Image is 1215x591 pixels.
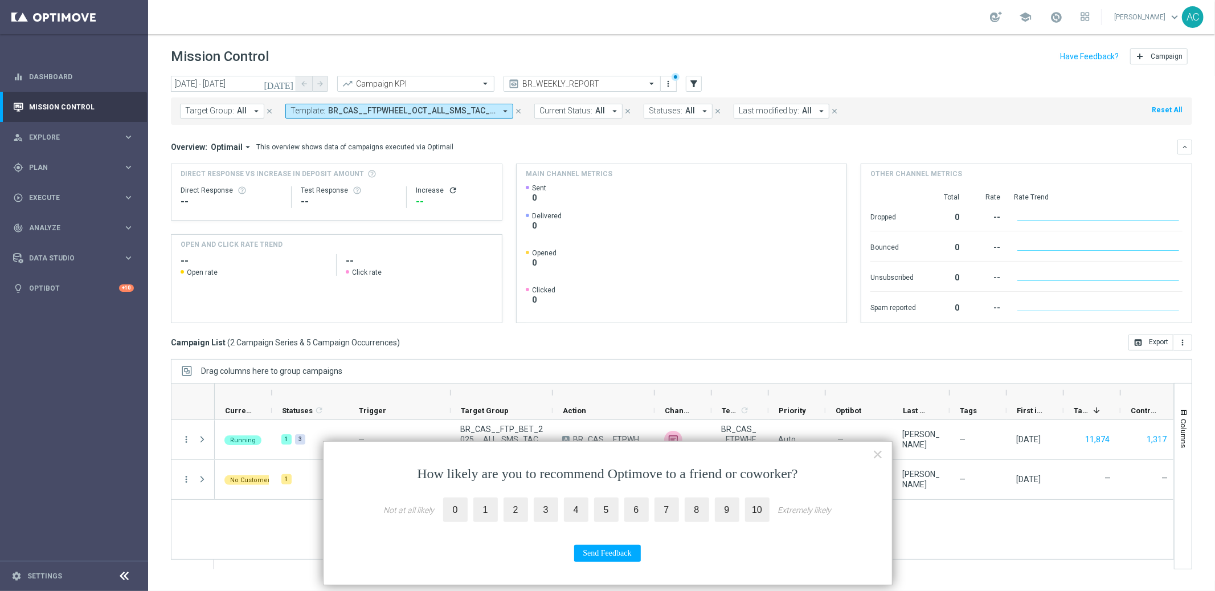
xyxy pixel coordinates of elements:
i: open_in_browser [1134,338,1143,347]
a: Dashboard [29,62,134,92]
button: more_vert [181,434,191,445]
i: preview [508,78,519,89]
button: more_vert [663,77,674,91]
i: arrow_drop_down [609,106,620,116]
span: BR_CAS__FTPWHEEL_OCT_ALL_SMS_TAC_GM [328,106,496,116]
span: All [595,106,605,116]
div: Rate [973,193,1000,202]
div: 1 [281,434,292,445]
div: 3 [295,434,305,445]
span: 2 Campaign Series & 5 Campaign Occurrences [230,337,397,348]
h1: Mission Control [171,48,269,65]
label: 8 [685,498,709,522]
span: 0 [532,193,546,203]
i: keyboard_arrow_right [123,222,134,233]
button: refresh [448,186,457,195]
i: add [1135,52,1144,61]
span: Last Modified By [903,406,930,415]
h4: OPEN AND CLICK RATE TREND [181,239,283,250]
h2: -- [181,254,327,268]
label: 10 [745,498,770,522]
div: 07 Oct 2025, Tuesday [1016,434,1041,445]
button: Send Feedback [574,545,641,562]
i: trending_up [342,78,353,89]
button: close [829,105,840,117]
i: arrow_back [300,80,308,88]
span: Open rate [187,268,218,277]
label: 6 [624,498,649,522]
div: Analyze [13,223,123,233]
i: arrow_drop_down [816,106,827,116]
div: Bounced [870,237,916,255]
div: play_circle_outline Execute keyboard_arrow_right [13,193,134,202]
button: Statuses: All arrow_drop_down [644,104,713,119]
div: 0 [930,297,959,316]
span: Current Status: [539,106,592,116]
span: Auto [778,435,796,444]
button: close [713,105,723,117]
button: 1,317 [1146,433,1168,447]
button: more_vert [181,474,191,484]
div: Test Response [301,186,397,195]
button: Current Status: All arrow_drop_down [534,104,623,119]
span: Action [563,406,586,415]
i: close [714,107,722,115]
i: keyboard_arrow_right [123,192,134,203]
div: AC [1182,6,1204,28]
div: Adriano Costa [902,429,940,450]
ng-select: BR_WEEKLY_REPORT [504,76,661,92]
div: Optibot [13,273,134,303]
a: Settings [27,573,62,580]
div: Rate Trend [1014,193,1183,202]
h4: Main channel metrics [526,169,613,179]
button: keyboard_arrow_down [1177,140,1192,154]
button: Target Group: All arrow_drop_down [180,104,264,119]
button: Data Studio keyboard_arrow_right [13,254,134,263]
button: close [623,105,633,117]
div: Dashboard [13,62,134,92]
i: arrow_forward [316,80,324,88]
span: school [1019,11,1032,23]
label: — [1104,473,1111,483]
input: Select date range [171,76,296,92]
i: play_circle_outline [13,193,23,203]
span: Tags [960,406,977,415]
button: filter_alt [686,76,702,92]
div: Extremely likely [778,506,832,515]
span: 0 [532,295,555,305]
label: 4 [564,498,588,522]
colored-tag: No Customers [224,474,279,485]
div: Explore [13,132,123,142]
i: close [514,107,522,115]
label: 7 [654,498,679,522]
span: Execute [29,194,123,201]
span: Statuses: [649,106,682,116]
span: Channel [665,406,692,415]
span: BR_CAS__FTPWHEEL_OCT_ALL_SMS_TAC_GM [721,424,759,455]
a: Mission Control [29,92,134,122]
div: -- [416,195,493,209]
div: Not at all likely [384,506,435,515]
span: Calculate column [738,404,749,417]
span: All [802,106,812,116]
span: Columns [1179,419,1188,448]
div: 1 [281,474,292,484]
div: Direct Response [181,186,282,195]
button: close [264,105,275,117]
button: 11,874 [1084,433,1111,447]
span: All [685,106,695,116]
span: A [562,436,570,443]
span: Optibot [836,406,861,415]
a: [PERSON_NAME]keyboard_arrow_down [1113,9,1182,26]
div: 0 [930,207,959,225]
span: Sent [532,184,546,193]
span: ( [227,337,230,348]
button: track_changes Analyze keyboard_arrow_right [13,223,134,233]
div: Plan [13,162,123,173]
span: Statuses [282,406,313,415]
div: Data Studio [13,253,123,263]
span: Campaign [1151,52,1183,60]
i: gps_fixed [13,162,23,173]
div: Increase [416,186,493,195]
div: -- [973,267,1000,286]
